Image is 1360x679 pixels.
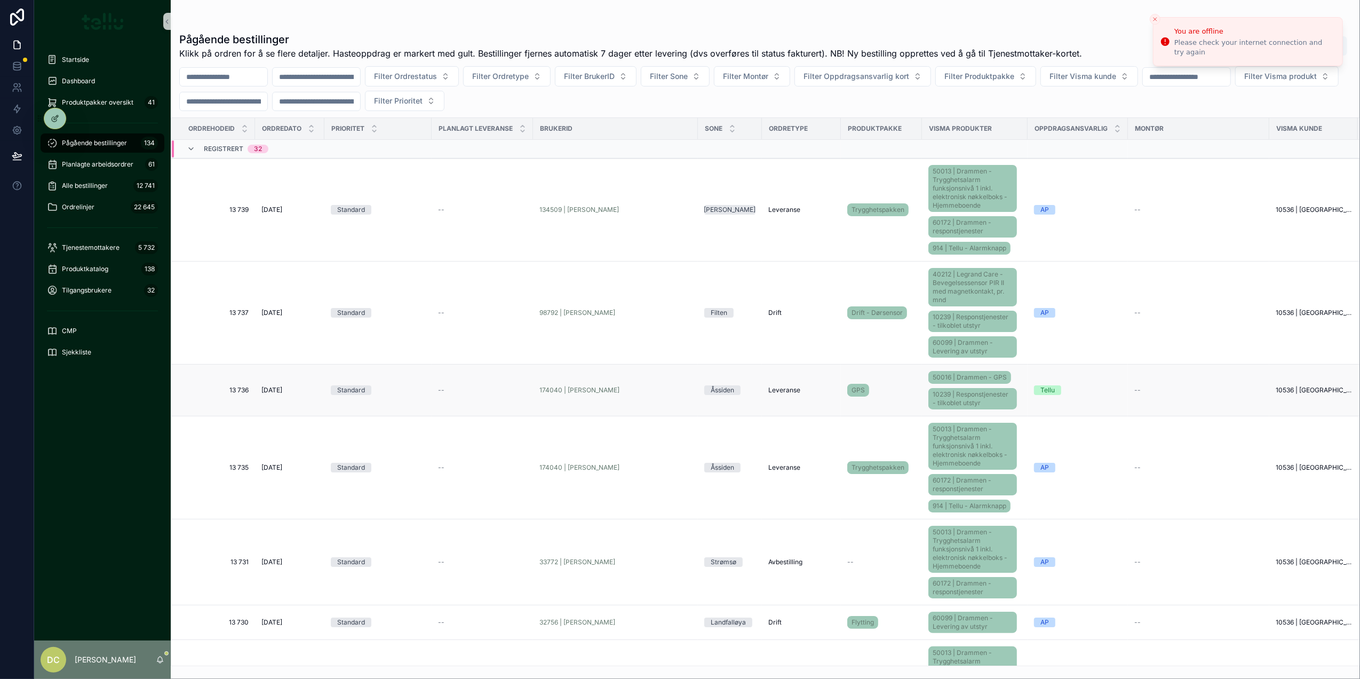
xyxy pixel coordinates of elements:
a: 50013 | Drammen - Trygghetsalarm funksjonsnivå 1 inkl. elektronisk nøkkelboks - Hjemmeboende [928,165,1017,212]
a: Standard [331,557,425,567]
span: 33772 | [PERSON_NAME] [539,558,615,566]
span: 13 730 [184,618,249,627]
a: 40212 | Legrand Care - Bevegelsessensor PIR II med magnetkontakt, pr. mnd10239 | Responstjenester... [928,266,1021,360]
span: 174040 | [PERSON_NAME] [539,386,619,394]
a: Leveranse [768,386,834,394]
span: Produktpakker oversikt [62,98,133,107]
a: [DATE] [261,386,318,394]
a: Standard [331,308,425,318]
span: Dashboard [62,77,95,85]
span: Leveranse [768,463,800,472]
div: Filten [711,308,727,318]
span: 50013 | Drammen - Trygghetsalarm funksjonsnivå 1 inkl. elektronisk nøkkelboks - Hjemmeboende [933,425,1013,468]
div: AP [1040,557,1049,567]
span: 13 739 [184,206,249,214]
span: 60172 | Drammen - responstjenester [933,579,1013,596]
span: Tilgangsbrukere [62,286,112,295]
div: 138 [141,263,158,275]
span: 10239 | Responstjenester - tilkoblet utstyr [933,390,1013,407]
span: Filter Prioritet [374,96,423,106]
div: Standard [337,308,365,318]
span: Sone [705,124,722,133]
a: Standard [331,385,425,395]
span: 98792 | [PERSON_NAME] [539,309,615,317]
span: Filter Visma kunde [1049,71,1116,82]
div: Landfalløya [711,618,746,627]
button: Select Button [935,66,1036,86]
span: -- [1134,309,1141,317]
span: [DATE] [261,618,282,627]
span: -- [1134,386,1141,394]
a: -- [438,618,527,627]
a: CMP [41,321,164,341]
span: 50013 | Drammen - Trygghetsalarm funksjonsnivå 1 inkl. elektronisk nøkkelboks - Hjemmeboende [933,167,1013,210]
a: Standard [331,463,425,472]
a: -- [438,206,527,214]
a: Filten [704,308,755,318]
span: OrdrehodeID [188,124,235,133]
button: Select Button [714,66,790,86]
span: [DATE] [261,558,282,566]
span: [DATE] [261,386,282,394]
span: -- [438,618,444,627]
a: 914 | Tellu - Alarmknapp [928,500,1011,512]
span: Sjekkliste [62,348,91,357]
span: Trygghetspakken [852,206,904,214]
span: 60172 | Drammen - responstjenester [933,218,1013,235]
a: 60099 | Drammen - Levering av utstyr [928,336,1017,358]
a: 50013 | Drammen - Trygghetsalarm funksjonsnivå 1 inkl. elektronisk nøkkelboks - Hjemmeboende [928,423,1017,470]
a: Trygghetspakken [847,459,916,476]
span: Visma kunde [1276,124,1322,133]
a: -- [438,309,527,317]
a: 174040 | [PERSON_NAME] [539,386,691,394]
button: Select Button [555,66,637,86]
a: Drift [768,618,834,627]
a: 60172 | Drammen - responstjenester [928,577,1017,598]
a: 33772 | [PERSON_NAME] [539,558,691,566]
span: Drift - Dørsensor [852,309,903,317]
a: Standard [331,618,425,627]
span: Drift [768,618,782,627]
a: -- [1134,463,1263,472]
a: 50013 | Drammen - Trygghetsalarm funksjonsnivå 1 inkl. elektronisk nøkkelboks - Hjemmeboende60172... [928,524,1021,601]
a: Drift [768,309,834,317]
span: Oppdragsansvarlig [1035,124,1108,133]
div: 5 732 [135,241,158,254]
a: AP [1034,463,1122,472]
a: 10536 | [GEOGRAPHIC_DATA] [1276,618,1351,627]
a: -- [1134,618,1263,627]
a: -- [1134,309,1263,317]
a: Produktpakker oversikt41 [41,93,164,112]
span: -- [847,558,854,566]
a: 10536 | [GEOGRAPHIC_DATA] [1276,463,1351,472]
span: 914 | Tellu - Alarmknapp [933,244,1006,252]
a: [DATE] [261,206,318,214]
span: Prioritet [331,124,364,133]
span: Produktpakke [848,124,902,133]
a: Planlagte arbeidsordrer61 [41,155,164,174]
a: 10536 | [GEOGRAPHIC_DATA] [1276,558,1351,566]
span: Registrert [204,145,243,153]
div: Åssiden [711,463,734,472]
span: 10536 | [GEOGRAPHIC_DATA] [1276,386,1351,394]
a: 60099 | Drammen - Levering av utstyr [928,612,1017,633]
span: -- [438,558,444,566]
a: 32756 | [PERSON_NAME] [539,618,691,627]
a: GPS [847,384,869,397]
span: 13 737 [184,309,249,317]
span: 60172 | Drammen - responstjenester [933,476,1013,493]
a: 60172 | Drammen - responstjenester [928,216,1017,238]
span: Filter Oppdragsansvarlig kort [804,71,909,82]
div: You are offline [1174,26,1334,37]
a: Åssiden [704,463,755,472]
button: Select Button [641,66,710,86]
a: Landfalløya [704,618,755,627]
span: 40212 | Legrand Care - Bevegelsessensor PIR II med magnetkontakt, pr. mnd [933,270,1013,304]
a: Leveranse [768,206,834,214]
span: Leveranse [768,206,800,214]
a: Alle bestillinger12 741 [41,176,164,195]
div: 32 [254,145,262,153]
a: 13 736 [184,386,249,394]
div: AP [1040,463,1049,472]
